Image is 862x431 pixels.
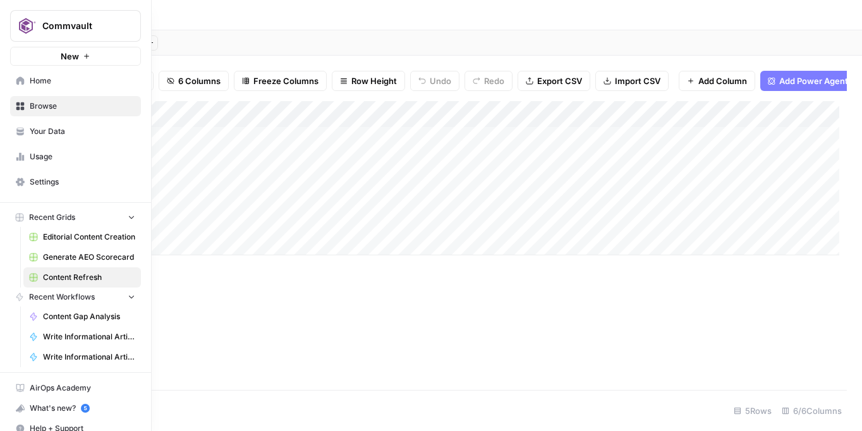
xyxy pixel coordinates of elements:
span: Import CSV [615,75,660,87]
button: Undo [410,71,459,91]
button: Export CSV [518,71,590,91]
span: Content Gap Analysis [43,311,135,322]
span: Usage [30,151,135,162]
a: Home [10,71,141,91]
span: New [61,50,79,63]
span: Home [30,75,135,87]
button: Recent Grids [10,208,141,227]
button: Workspace: Commvault [10,10,141,42]
a: Your Data [10,121,141,142]
button: 6 Columns [159,71,229,91]
a: Content Refresh [23,267,141,288]
a: Write Informational Article Body [23,327,141,347]
div: What's new? [11,399,140,418]
button: Recent Workflows [10,288,141,307]
div: 6/6 Columns [777,401,847,421]
span: 6 Columns [178,75,221,87]
span: Row Height [351,75,397,87]
a: 5 [81,404,90,413]
a: Write Informational Article Outline [23,347,141,367]
span: Generate AEO Scorecard [43,252,135,263]
a: AirOps Academy [10,378,141,398]
a: Browse [10,96,141,116]
span: Content Refresh [43,272,135,283]
a: Content Gap Analysis [23,307,141,327]
button: Redo [464,71,513,91]
span: Recent Workflows [29,291,95,303]
a: Editorial Content Creation [23,227,141,247]
span: Your Data [30,126,135,137]
span: Undo [430,75,451,87]
span: AirOps Academy [30,382,135,394]
span: Redo [484,75,504,87]
span: Freeze Columns [253,75,319,87]
button: Freeze Columns [234,71,327,91]
button: New [10,47,141,66]
text: 5 [83,405,87,411]
a: Usage [10,147,141,167]
button: Row Height [332,71,405,91]
button: Add Power Agent [760,71,856,91]
span: Settings [30,176,135,188]
span: Export CSV [537,75,582,87]
span: Browse [30,100,135,112]
button: What's new? 5 [10,398,141,418]
a: Generate AEO Scorecard [23,247,141,267]
span: Add Power Agent [779,75,848,87]
span: Commvault [42,20,119,32]
span: Write Informational Article Body [43,331,135,343]
a: Settings [10,172,141,192]
span: Recent Grids [29,212,75,223]
button: Import CSV [595,71,669,91]
div: 5 Rows [729,401,777,421]
button: Add Column [679,71,755,91]
img: Commvault Logo [15,15,37,37]
span: Editorial Content Creation [43,231,135,243]
span: Write Informational Article Outline [43,351,135,363]
span: Add Column [698,75,747,87]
